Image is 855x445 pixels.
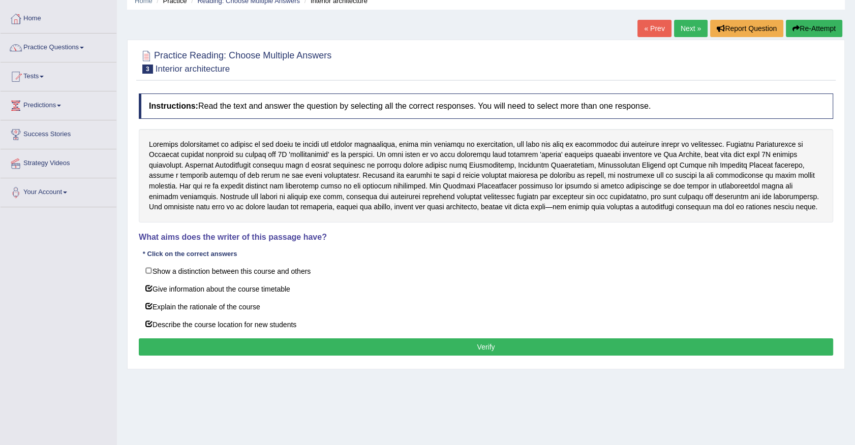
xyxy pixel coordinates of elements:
button: Report Question [710,20,783,37]
button: Verify [139,338,833,356]
a: Strategy Videos [1,149,116,175]
a: Your Account [1,178,116,204]
b: Instructions: [149,102,198,110]
button: Re-Attempt [786,20,842,37]
h4: Read the text and answer the question by selecting all the correct responses. You will need to se... [139,93,833,119]
small: Interior architecture [156,64,230,74]
label: Describe the course location for new students [139,315,833,333]
a: Next » [674,20,708,37]
a: Predictions [1,91,116,117]
div: Loremips dolorsitamet co adipisc el sed doeiu te incidi utl etdolor magnaaliqua, enima min veniam... [139,129,833,222]
h4: What aims does the writer of this passage have? [139,233,833,242]
h2: Practice Reading: Choose Multiple Answers [139,48,331,74]
span: 3 [142,65,153,74]
label: Explain the rationale of the course [139,297,833,315]
div: * Click on the correct answers [139,249,241,259]
a: Success Stories [1,120,116,146]
a: Tests [1,62,116,88]
a: Home [1,5,116,30]
label: Give information about the course timetable [139,279,833,298]
label: Show a distinction between this course and others [139,262,833,280]
a: « Prev [637,20,671,37]
a: Practice Questions [1,34,116,59]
